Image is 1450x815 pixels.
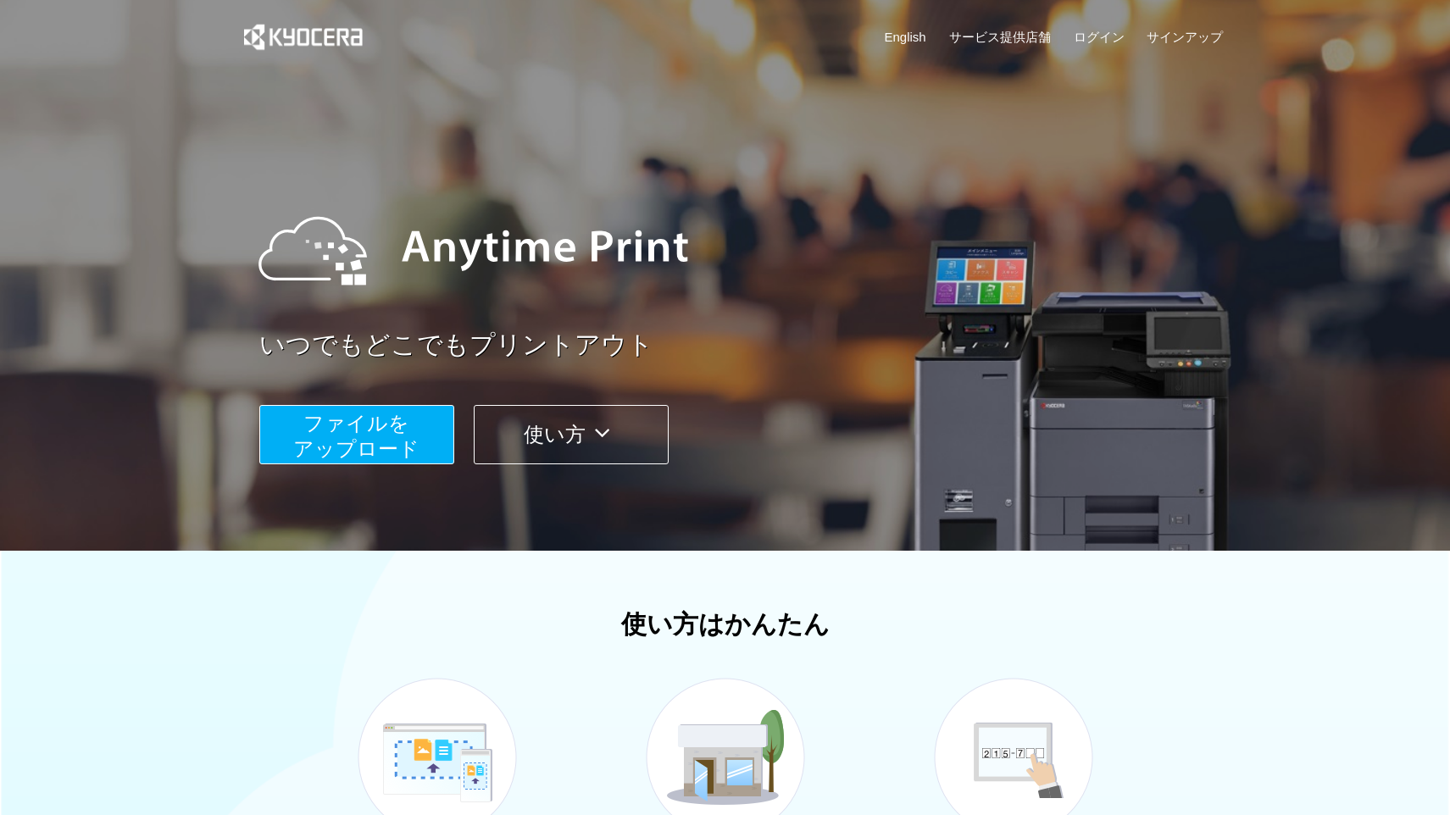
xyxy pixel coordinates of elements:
[949,28,1051,46] a: サービス提供店舗
[1147,28,1223,46] a: サインアップ
[1074,28,1125,46] a: ログイン
[474,405,669,464] button: 使い方
[885,28,926,46] a: English
[259,327,1234,363] a: いつでもどこでもプリントアウト
[293,412,419,460] span: ファイルを ​​アップロード
[259,405,454,464] button: ファイルを​​アップロード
